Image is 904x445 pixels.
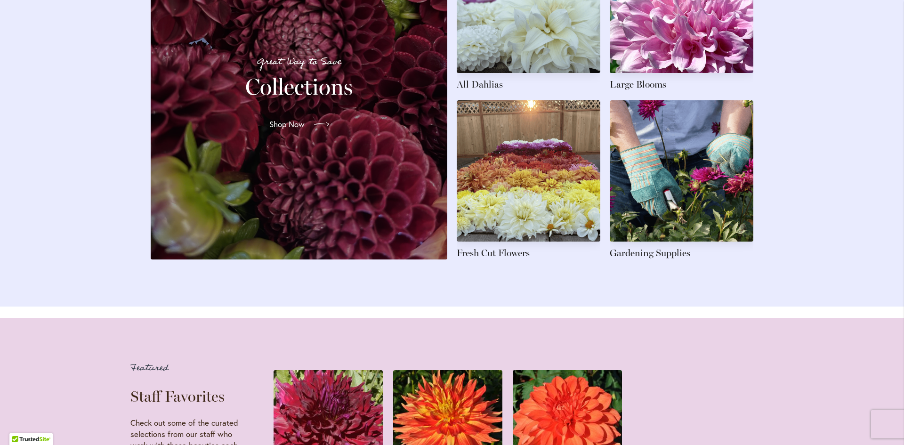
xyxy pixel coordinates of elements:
p: Great Way to Save [162,54,436,70]
span: Shop Now [269,119,305,130]
a: Shop Now [262,111,337,138]
h2: Staff Favorites [130,387,245,406]
h2: Collections [162,73,436,100]
p: Featured [130,360,245,376]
